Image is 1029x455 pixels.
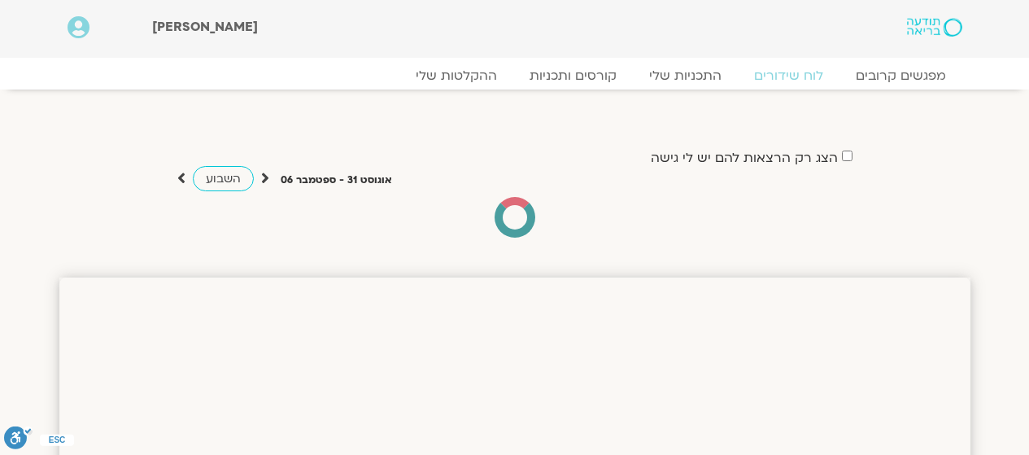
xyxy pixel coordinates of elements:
[513,68,633,84] a: קורסים ותכניות
[633,68,738,84] a: התכניות שלי
[651,151,838,165] label: הצג רק הרצאות להם יש לי גישה
[152,18,258,36] span: [PERSON_NAME]
[399,68,513,84] a: ההקלטות שלי
[738,68,839,84] a: לוח שידורים
[206,171,241,186] span: השבוע
[68,68,962,84] nav: Menu
[839,68,962,84] a: מפגשים קרובים
[193,166,254,191] a: השבוע
[281,172,392,189] p: אוגוסט 31 - ספטמבר 06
